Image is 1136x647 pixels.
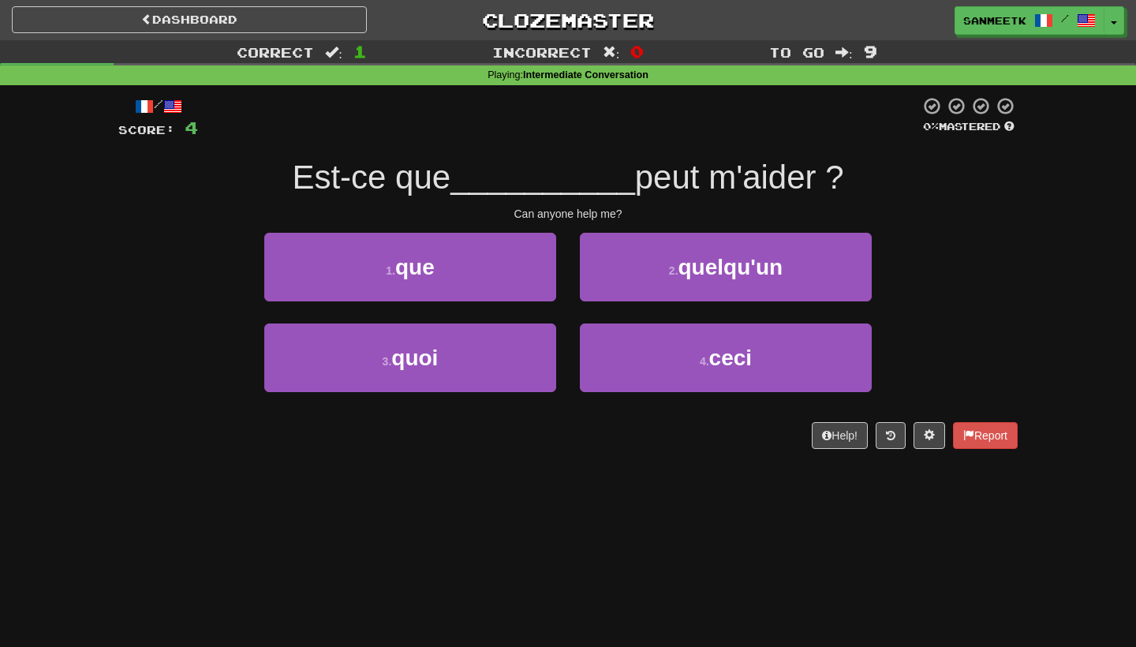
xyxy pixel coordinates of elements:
div: Can anyone help me? [118,206,1018,222]
span: ceci [709,346,753,370]
div: Mastered [920,120,1018,134]
a: Clozemaster [390,6,745,34]
div: / [118,96,198,116]
span: 0 % [923,120,939,133]
span: : [835,46,853,59]
small: 3 . [383,355,392,368]
span: Est-ce que [292,159,450,196]
small: 1 . [386,264,395,277]
button: 1.que [264,233,556,301]
span: 1 [353,42,367,61]
button: Round history (alt+y) [876,422,906,449]
button: Report [953,422,1018,449]
span: / [1061,13,1069,24]
span: __________ [450,159,635,196]
span: To go [769,44,824,60]
small: 2 . [669,264,678,277]
span: 9 [864,42,877,61]
span: Sanmeetk [963,13,1026,28]
a: Dashboard [12,6,367,33]
span: Incorrect [492,44,592,60]
span: quelqu'un [678,255,783,279]
span: 0 [630,42,644,61]
button: 4.ceci [580,323,872,392]
span: 4 [185,118,198,137]
strong: Intermediate Conversation [523,69,648,80]
button: Help! [812,422,868,449]
span: Correct [237,44,314,60]
span: que [395,255,435,279]
span: : [603,46,620,59]
button: 3.quoi [264,323,556,392]
small: 4 . [700,355,709,368]
span: Score: [118,123,175,137]
button: 2.quelqu'un [580,233,872,301]
span: : [325,46,342,59]
a: Sanmeetk / [955,6,1104,35]
span: peut m'aider ? [635,159,844,196]
span: quoi [391,346,438,370]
